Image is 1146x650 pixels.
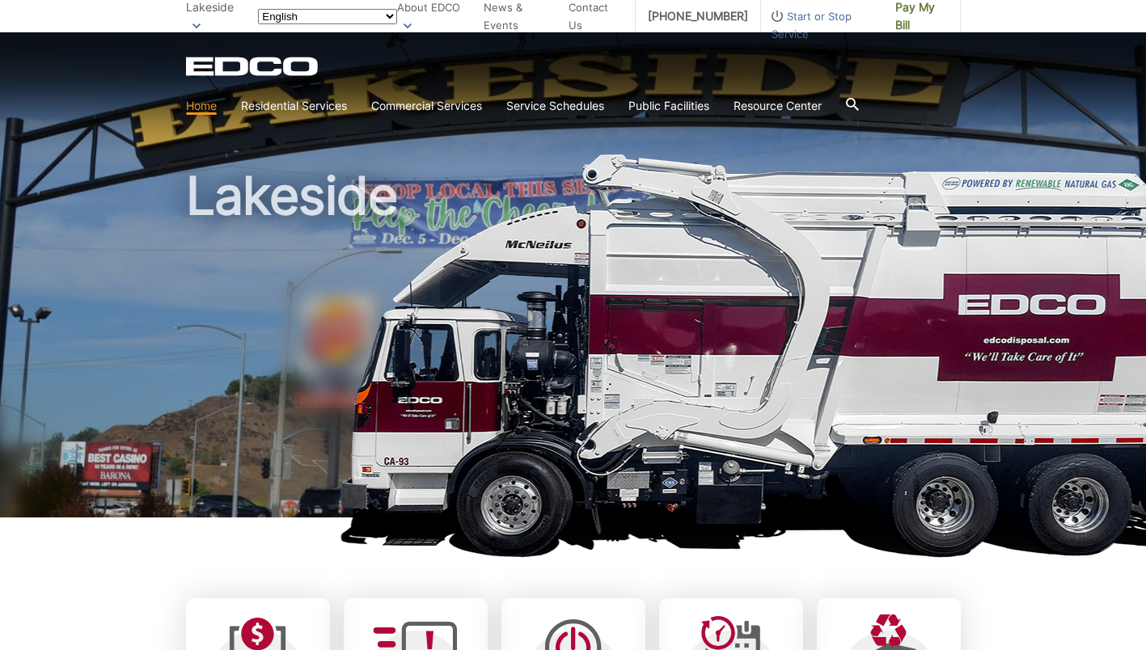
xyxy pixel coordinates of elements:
a: EDCD logo. Return to the homepage. [186,57,320,76]
a: Public Facilities [628,97,709,115]
a: Resource Center [734,97,822,115]
a: Service Schedules [506,97,604,115]
a: Commercial Services [371,97,482,115]
a: Residential Services [241,97,347,115]
select: Select a language [258,9,397,24]
h1: Lakeside [186,170,961,525]
a: Home [186,97,217,115]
